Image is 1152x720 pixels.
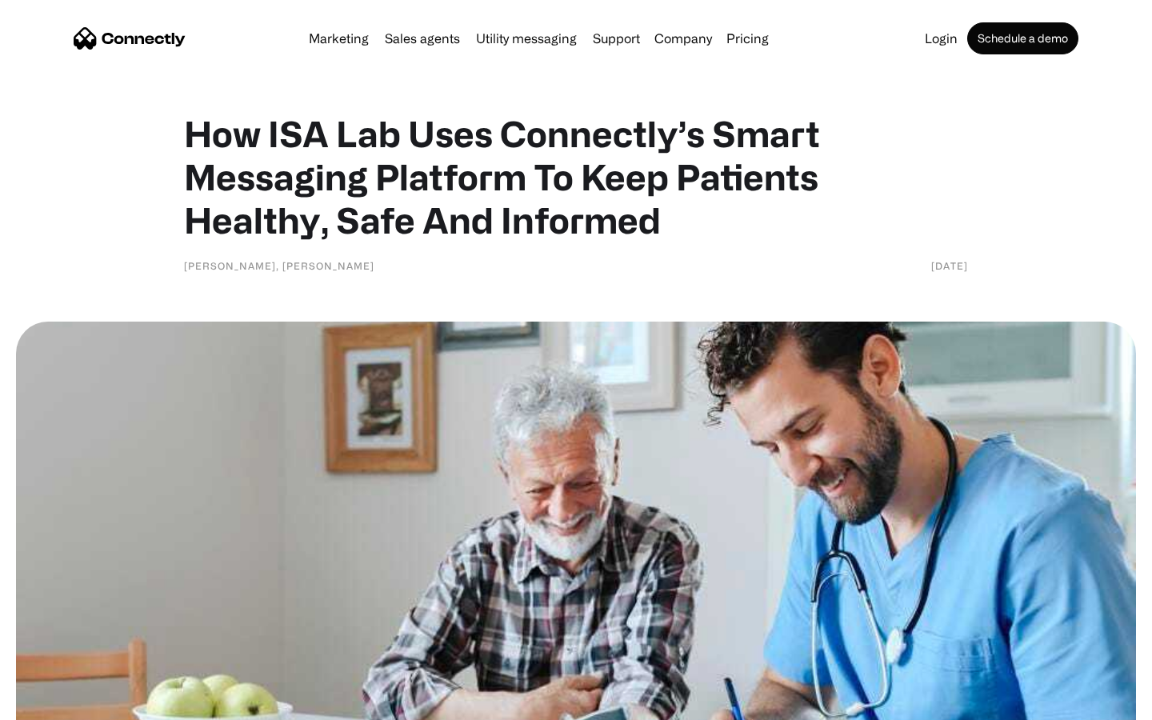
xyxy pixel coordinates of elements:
[302,32,375,45] a: Marketing
[378,32,466,45] a: Sales agents
[931,258,968,274] div: [DATE]
[470,32,583,45] a: Utility messaging
[918,32,964,45] a: Login
[184,258,374,274] div: [PERSON_NAME], [PERSON_NAME]
[16,692,96,714] aside: Language selected: English
[586,32,646,45] a: Support
[32,692,96,714] ul: Language list
[650,27,717,50] div: Company
[184,112,968,242] h1: How ISA Lab Uses Connectly’s Smart Messaging Platform To Keep Patients Healthy, Safe And Informed
[74,26,186,50] a: home
[720,32,775,45] a: Pricing
[967,22,1078,54] a: Schedule a demo
[654,27,712,50] div: Company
